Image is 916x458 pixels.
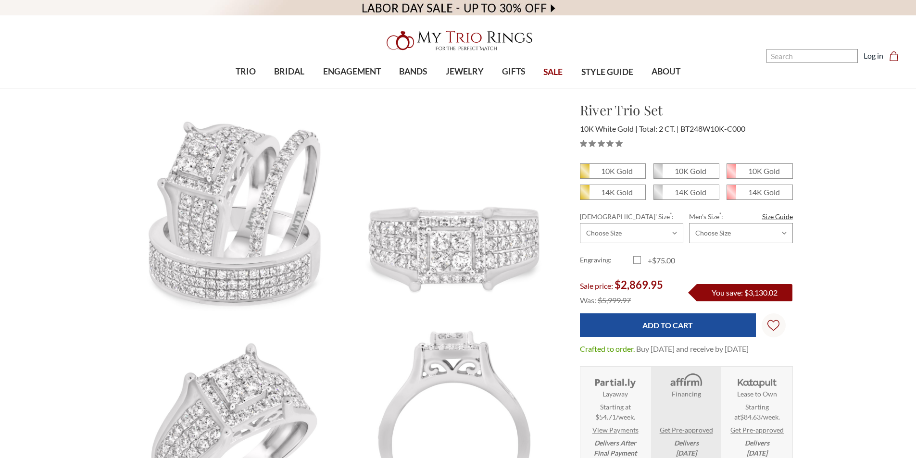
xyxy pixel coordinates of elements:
[580,124,638,133] span: 10K White Gold
[675,187,706,197] em: 14K Gold
[762,313,786,337] a: Wish Lists
[654,164,719,178] span: 10K White Gold
[226,56,265,87] a: TRIO
[580,255,633,266] label: Engraving:
[737,389,777,399] strong: Lease to Own
[864,50,883,62] a: Log in
[543,66,563,78] span: SALE
[689,211,792,222] label: Men's Size :
[274,65,304,78] span: BRIDAL
[598,296,631,305] span: $5,999.97
[762,211,793,222] a: Size Guide
[633,255,687,266] label: +$75.00
[580,211,683,222] label: [DEMOGRAPHIC_DATA]' Size :
[602,389,628,399] strong: Layaway
[615,278,663,291] span: $2,869.95
[436,56,492,87] a: JEWELRY
[580,164,645,178] span: 10K Yellow Gold
[572,57,642,88] a: STYLE GUIDE
[654,185,719,199] span: 14K White Gold
[735,372,779,389] img: Katapult
[594,438,637,458] em: Delivers After Final Payment
[592,425,639,435] a: View Payments
[601,187,633,197] em: 14K Gold
[580,296,596,305] span: Was:
[265,56,314,87] a: BRIDAL
[889,50,904,62] a: Cart with 0 items
[727,185,792,199] span: 14K Rose Gold
[534,57,572,88] a: SALE
[601,166,633,175] em: 10K Gold
[680,124,745,133] span: BT248W10K-C000
[595,402,635,422] span: Starting at $54.71/week.
[502,65,525,78] span: GIFTS
[636,343,749,355] dd: Buy [DATE] and receive by [DATE]
[660,425,713,435] a: Get Pre-approved
[344,100,564,320] img: Photo of River 2 ct tw. Princess Cluster Trio Set 10K White Gold [BT248WE-C000]
[730,425,784,435] a: Get Pre-approved
[124,100,344,321] img: Photo of River 2 ct tw. Princess Cluster Trio Set 10K White Gold [BT248W-C000]
[889,51,899,61] svg: cart.cart_preview
[236,65,256,78] span: TRIO
[580,185,645,199] span: 14K Yellow Gold
[323,65,381,78] span: ENGAGEMENT
[740,413,778,421] span: $84.63/week
[399,65,427,78] span: BANDS
[265,25,650,56] a: My Trio Rings
[314,56,390,87] a: ENGAGEMENT
[580,343,635,355] dt: Crafted to order.
[767,289,779,361] svg: Wish Lists
[745,438,769,458] em: Delivers
[580,281,613,290] span: Sale price:
[580,100,793,120] h1: River Trio Set
[580,313,756,337] input: Add to Cart
[676,449,697,457] span: [DATE]
[652,65,680,78] span: ABOUT
[747,449,767,457] span: [DATE]
[639,124,679,133] span: Total: 2 CT.
[748,187,780,197] em: 14K Gold
[381,25,535,56] img: My Trio Rings
[712,288,778,297] span: You save: $3,130.02
[493,56,534,87] a: GIFTS
[581,66,633,78] span: STYLE GUIDE
[727,164,792,178] span: 10K Rose Gold
[672,389,701,399] strong: Financing
[674,438,699,458] em: Delivers
[664,372,708,389] img: Affirm
[725,402,789,422] span: Starting at .
[593,372,638,389] img: Layaway
[766,49,858,63] input: Search and use arrows or TAB to navigate results
[446,65,484,78] span: JEWELRY
[675,166,706,175] em: 10K Gold
[390,56,436,87] a: BANDS
[642,56,690,87] a: ABOUT
[748,166,780,175] em: 10K Gold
